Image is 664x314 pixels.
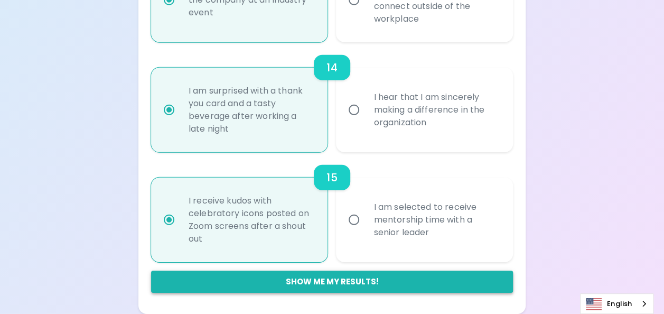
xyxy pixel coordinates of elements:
div: Language [580,293,653,314]
button: Show me my results! [151,271,513,293]
h6: 14 [326,59,337,76]
div: I receive kudos with celebratory icons posted on Zoom screens after a shout out [180,182,322,258]
h6: 15 [326,169,337,186]
div: I hear that I am sincerely making a difference in the organization [365,78,507,142]
a: English [581,294,653,313]
aside: Language selected: English [580,293,653,314]
div: choice-group-check [151,152,513,262]
div: I am surprised with a thank you card and a tasty beverage after working a late night [180,72,322,148]
div: choice-group-check [151,42,513,152]
div: I am selected to receive mentorship time with a senior leader [365,188,507,252]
